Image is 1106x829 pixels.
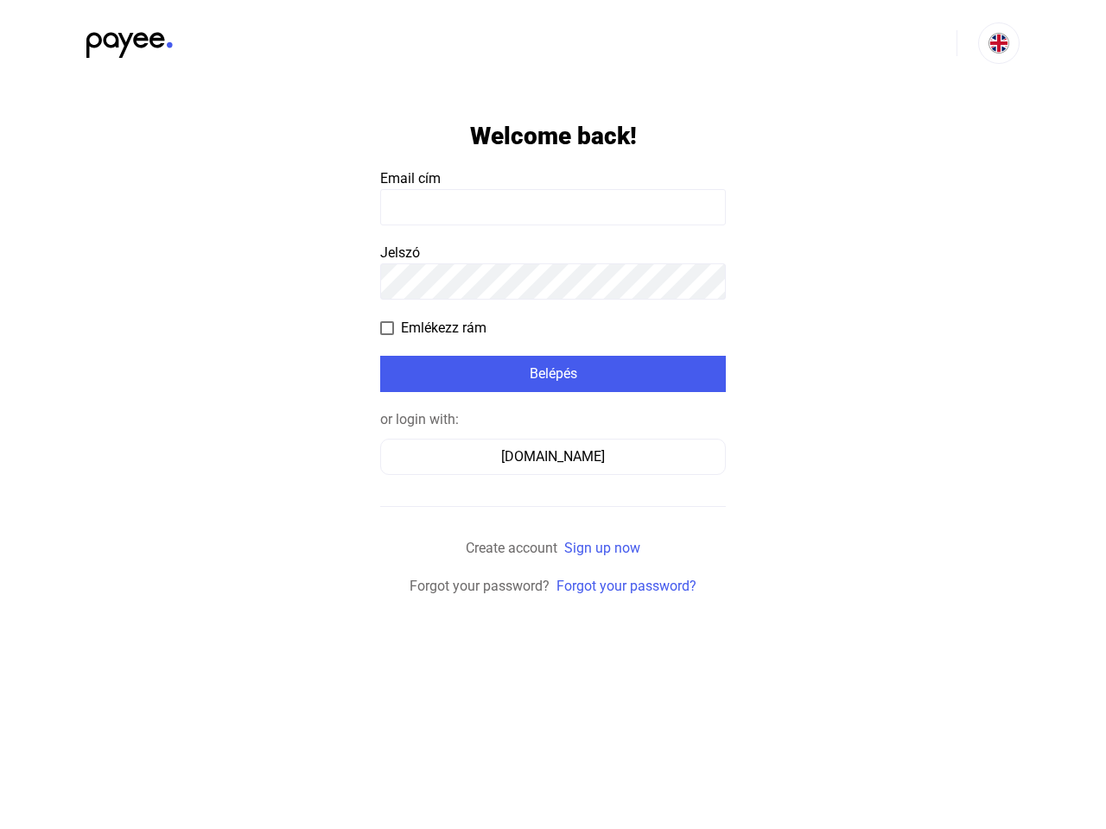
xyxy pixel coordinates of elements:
[380,170,441,187] span: Email cím
[466,540,557,556] span: Create account
[401,318,486,339] span: Emlékezz rám
[380,448,726,465] a: [DOMAIN_NAME]
[380,409,726,430] div: or login with:
[380,244,420,261] span: Jelszó
[380,439,726,475] button: [DOMAIN_NAME]
[410,578,550,594] span: Forgot your password?
[380,356,726,392] button: Belépés
[470,121,637,151] h1: Welcome back!
[978,22,1020,64] button: EN
[385,364,721,384] div: Belépés
[988,33,1009,54] img: EN
[86,22,173,58] img: black-payee-blue-dot.svg
[556,578,696,594] a: Forgot your password?
[386,446,720,467] div: [DOMAIN_NAME]
[564,540,640,556] a: Sign up now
